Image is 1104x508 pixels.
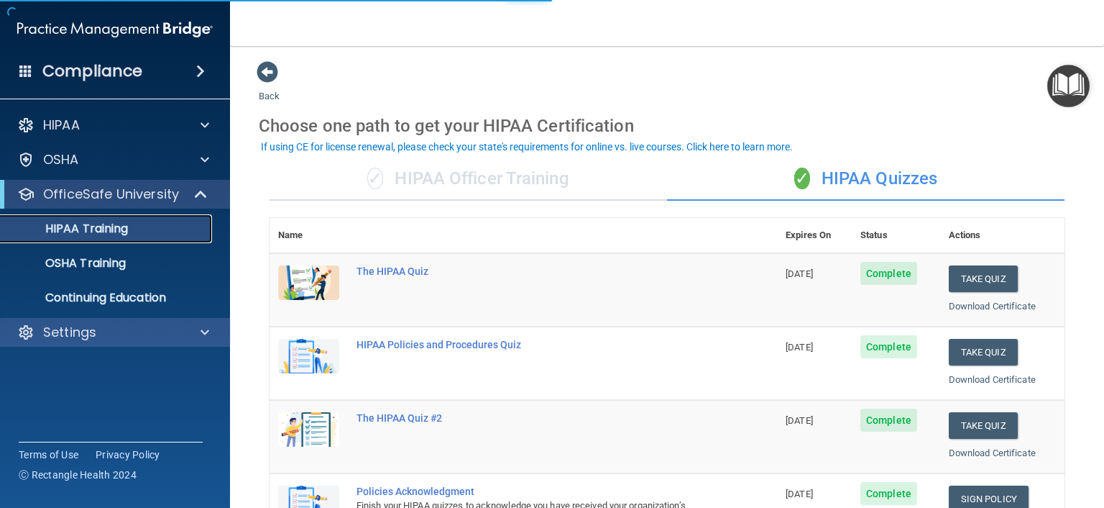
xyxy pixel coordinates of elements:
span: Complete [860,482,917,505]
span: [DATE] [786,415,813,426]
button: If using CE for license renewal, please check your state's requirements for online vs. live cours... [259,140,795,154]
a: OSHA [17,151,209,168]
a: Terms of Use [19,448,78,462]
p: OSHA Training [9,256,126,271]
span: Complete [860,335,917,358]
div: The HIPAA Quiz #2 [356,412,705,424]
a: OfficeSafe University [17,186,208,203]
img: PMB logo [17,15,213,44]
div: HIPAA Quizzes [667,158,1064,201]
div: Policies Acknowledgment [356,486,705,497]
h4: Compliance [42,61,142,81]
th: Expires On [777,218,852,253]
span: Complete [860,409,917,432]
span: [DATE] [786,489,813,499]
span: ✓ [367,168,383,189]
a: Privacy Policy [96,448,160,462]
p: OfficeSafe University [43,186,179,203]
th: Actions [940,218,1064,253]
p: HIPAA Training [9,222,128,236]
div: Choose one path to get your HIPAA Certification [259,105,1075,147]
a: Settings [17,324,209,341]
th: Name [270,218,348,253]
p: Settings [43,324,96,341]
span: Ⓒ Rectangle Health 2024 [19,468,137,482]
span: [DATE] [786,342,813,353]
a: Download Certificate [949,374,1036,385]
span: ✓ [794,168,810,189]
div: If using CE for license renewal, please check your state's requirements for online vs. live cours... [261,142,793,152]
a: HIPAA [17,117,209,134]
button: Take Quiz [949,339,1018,366]
button: Take Quiz [949,412,1018,439]
div: HIPAA Policies and Procedures Quiz [356,339,705,350]
p: OSHA [43,151,79,168]
div: The HIPAA Quiz [356,266,705,277]
button: Open Resource Center [1047,65,1090,107]
th: Status [852,218,940,253]
span: [DATE] [786,268,813,279]
span: Complete [860,262,917,285]
button: Take Quiz [949,266,1018,292]
a: Download Certificate [949,301,1036,312]
div: HIPAA Officer Training [270,158,667,201]
p: Continuing Education [9,291,206,305]
a: Back [259,73,280,101]
p: HIPAA [43,117,80,134]
a: Download Certificate [949,448,1036,458]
